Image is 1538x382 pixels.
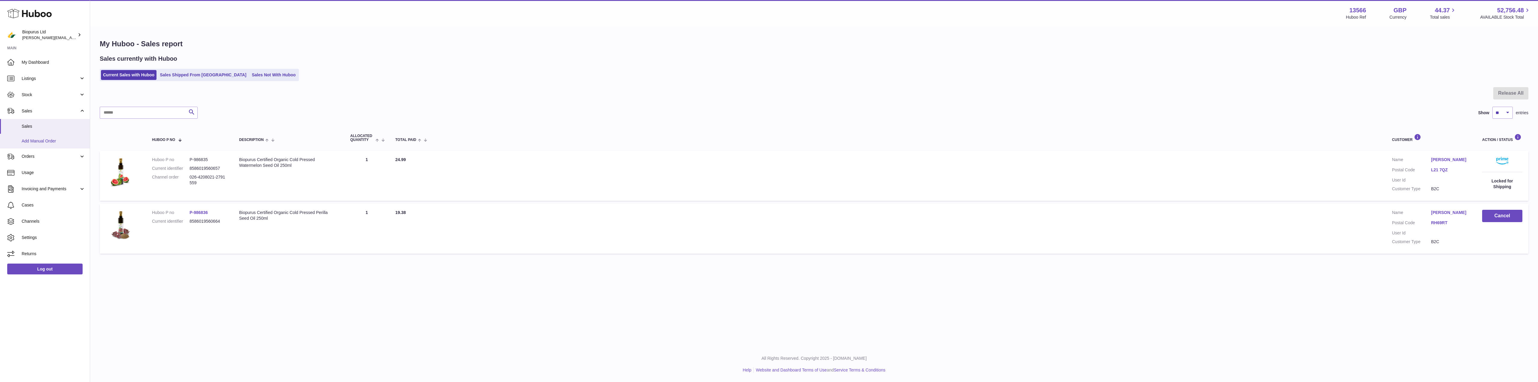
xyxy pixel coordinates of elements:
[22,235,85,240] span: Settings
[1482,178,1522,190] div: Locked for Shipping
[1392,220,1431,227] dt: Postal Code
[250,70,298,80] a: Sales Not With Huboo
[190,174,227,186] dd: 026-4208021-2791559
[106,157,136,187] img: 135661717148184.jpg
[1482,210,1522,222] button: Cancel
[7,30,16,39] img: peter@biopurus.co.uk
[100,39,1528,49] h1: My Huboo - Sales report
[152,219,190,224] dt: Current identifier
[1392,239,1431,245] dt: Customer Type
[1430,6,1457,20] a: 44.37 Total sales
[395,210,406,215] span: 19.38
[1392,157,1431,164] dt: Name
[152,138,175,142] span: Huboo P no
[754,367,885,373] li: and
[1430,14,1457,20] span: Total sales
[22,60,85,65] span: My Dashboard
[1392,230,1431,236] dt: User Id
[152,210,190,215] dt: Huboo P no
[22,124,85,129] span: Sales
[395,138,416,142] span: Total paid
[22,92,79,98] span: Stock
[106,210,136,240] img: 135661717148133.jpg
[1346,14,1366,20] div: Huboo Ref
[1496,157,1508,164] img: primelogo.png
[22,154,79,159] span: Orders
[190,157,227,163] dd: P-986835
[22,186,79,192] span: Invoicing and Payments
[1482,134,1522,142] div: Action / Status
[22,108,79,114] span: Sales
[100,55,177,63] h2: Sales currently with Huboo
[1431,186,1470,192] dd: B2C
[1392,177,1431,183] dt: User Id
[395,157,406,162] span: 24.99
[7,264,83,274] a: Log out
[239,138,264,142] span: Description
[101,70,157,80] a: Current Sales with Huboo
[22,29,76,41] div: Biopurus Ltd
[22,35,120,40] span: [PERSON_NAME][EMAIL_ADDRESS][DOMAIN_NAME]
[1516,110,1528,116] span: entries
[239,157,338,168] div: Biopurus Certified Organic Cold Pressed Watermelon Seed Oil 250ml
[22,170,85,176] span: Usage
[1392,210,1431,217] dt: Name
[1392,134,1470,142] div: Customer
[1480,6,1531,20] a: 52,756.48 AVAILABLE Stock Total
[1478,110,1489,116] label: Show
[190,166,227,171] dd: 8586019560657
[22,138,85,144] span: Add Manual Order
[344,151,389,201] td: 1
[1392,167,1431,174] dt: Postal Code
[152,166,190,171] dt: Current identifier
[1431,157,1470,163] a: [PERSON_NAME]
[190,219,227,224] dd: 8586019560664
[1390,14,1407,20] div: Currency
[834,368,886,372] a: Service Terms & Conditions
[1392,186,1431,192] dt: Customer Type
[1349,6,1366,14] strong: 13566
[743,368,752,372] a: Help
[158,70,248,80] a: Sales Shipped From [GEOGRAPHIC_DATA]
[152,174,190,186] dt: Channel order
[152,157,190,163] dt: Huboo P no
[22,251,85,257] span: Returns
[1497,6,1524,14] span: 52,756.48
[1480,14,1531,20] span: AVAILABLE Stock Total
[239,210,338,221] div: Biopurus Certified Organic Cold Pressed Perilla Seed Oil 250ml
[756,368,827,372] a: Website and Dashboard Terms of Use
[1435,6,1450,14] span: 44.37
[350,134,374,142] span: ALLOCATED Quantity
[22,219,85,224] span: Channels
[1431,167,1470,173] a: L21 7QZ
[95,356,1533,361] p: All Rights Reserved. Copyright 2025 - [DOMAIN_NAME]
[1431,239,1470,245] dd: B2C
[190,210,208,215] a: P-986836
[22,202,85,208] span: Cases
[1431,210,1470,215] a: [PERSON_NAME]
[22,76,79,81] span: Listings
[344,204,389,254] td: 1
[1431,220,1470,226] a: RH69RT
[1394,6,1406,14] strong: GBP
